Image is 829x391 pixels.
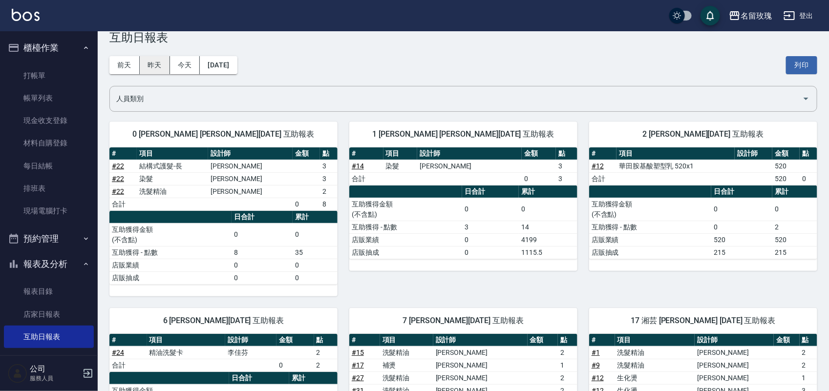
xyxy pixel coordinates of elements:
td: 0 [711,221,772,233]
td: 1115.5 [519,246,577,259]
td: 0 [711,198,772,221]
td: 520 [772,160,800,172]
h3: 互助日報表 [109,31,817,44]
td: 14 [519,221,577,233]
a: #24 [112,349,124,356]
td: 店販抽成 [349,246,462,259]
td: [PERSON_NAME] [433,346,528,359]
td: 店販抽成 [109,271,232,284]
td: 結構式護髮-長 [137,160,208,172]
button: save [701,6,720,25]
td: 店販業績 [349,233,462,246]
td: 0 [276,359,314,371]
td: 1 [800,371,817,384]
td: [PERSON_NAME] [433,359,528,371]
a: #22 [112,187,124,195]
th: # [109,147,137,160]
a: 排班表 [4,177,94,200]
th: 點 [800,147,817,160]
button: 預約管理 [4,226,94,251]
a: #15 [352,349,364,356]
th: 設計師 [208,147,293,160]
td: 520 [772,172,800,185]
td: [PERSON_NAME] [208,185,293,198]
td: 生化燙 [615,371,695,384]
input: 人員名稱 [114,90,798,107]
th: 點 [320,147,338,160]
td: 0 [462,233,519,246]
td: 520 [772,233,817,246]
th: 設計師 [695,334,774,347]
td: 3 [462,221,519,233]
td: 0 [293,198,320,210]
th: 點 [556,147,577,160]
td: 2 [800,359,817,371]
button: 報表及分析 [4,251,94,277]
table: a dense table [109,334,338,372]
span: 0 [PERSON_NAME] [PERSON_NAME][DATE] 互助報表 [121,129,326,139]
td: 洗髮精油 [380,371,433,384]
button: 櫃檯作業 [4,35,94,61]
td: 互助獲得金額 (不含點) [349,198,462,221]
th: 日合計 [232,211,293,224]
button: 昨天 [140,56,170,74]
td: 520 [711,233,772,246]
td: 染髮 [137,172,208,185]
td: 3 [556,172,577,185]
th: # [109,334,147,347]
h5: 公司 [30,364,80,374]
th: 累計 [289,372,338,385]
td: 3 [320,160,338,172]
td: 2 [558,346,577,359]
a: 每日結帳 [4,155,94,177]
td: 0 [462,246,519,259]
th: 點 [800,334,817,347]
a: #12 [592,374,604,382]
td: 215 [772,246,817,259]
td: 華田胺基酸塑型乳 520x1 [616,160,735,172]
td: 35 [293,246,338,259]
td: 0 [800,172,817,185]
td: 215 [711,246,772,259]
th: 日合計 [462,185,519,198]
th: 設計師 [417,147,522,160]
td: 洗髮精油 [615,359,695,371]
table: a dense table [589,147,817,185]
td: 補燙 [380,359,433,371]
td: 2 [772,221,817,233]
td: 0 [772,198,817,221]
a: #14 [352,162,364,170]
td: 互助獲得 - 點數 [349,221,462,233]
span: 17 湘芸 [PERSON_NAME] [DATE] 互助報表 [601,316,806,326]
th: 日合計 [229,372,289,385]
a: 打帳單 [4,64,94,87]
td: 洗髮精油 [615,346,695,359]
a: 店家日報表 [4,303,94,326]
th: 金額 [276,334,314,347]
th: 金額 [528,334,558,347]
table: a dense table [349,147,577,185]
th: 設計師 [433,334,528,347]
span: 7 [PERSON_NAME][DATE] 互助報表 [361,316,566,326]
div: 名留玫瑰 [741,10,772,22]
a: 互助點數明細 [4,348,94,370]
td: 8 [320,198,338,210]
a: 報表目錄 [4,280,94,303]
a: 現場電腦打卡 [4,200,94,222]
td: 0 [232,223,293,246]
a: #17 [352,361,364,369]
td: 互助獲得 - 點數 [589,221,711,233]
img: Person [8,364,27,383]
th: 項目 [147,334,226,347]
th: 設計師 [735,147,772,160]
th: 金額 [774,334,800,347]
a: #22 [112,175,124,183]
a: 材料自購登錄 [4,132,94,154]
td: 0 [232,259,293,271]
th: 項目 [615,334,695,347]
td: 店販抽成 [589,246,711,259]
th: 累計 [293,211,338,224]
td: [PERSON_NAME] [208,160,293,172]
span: 1 [PERSON_NAME] [PERSON_NAME][DATE] 互助報表 [361,129,566,139]
a: 現金收支登錄 [4,109,94,132]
